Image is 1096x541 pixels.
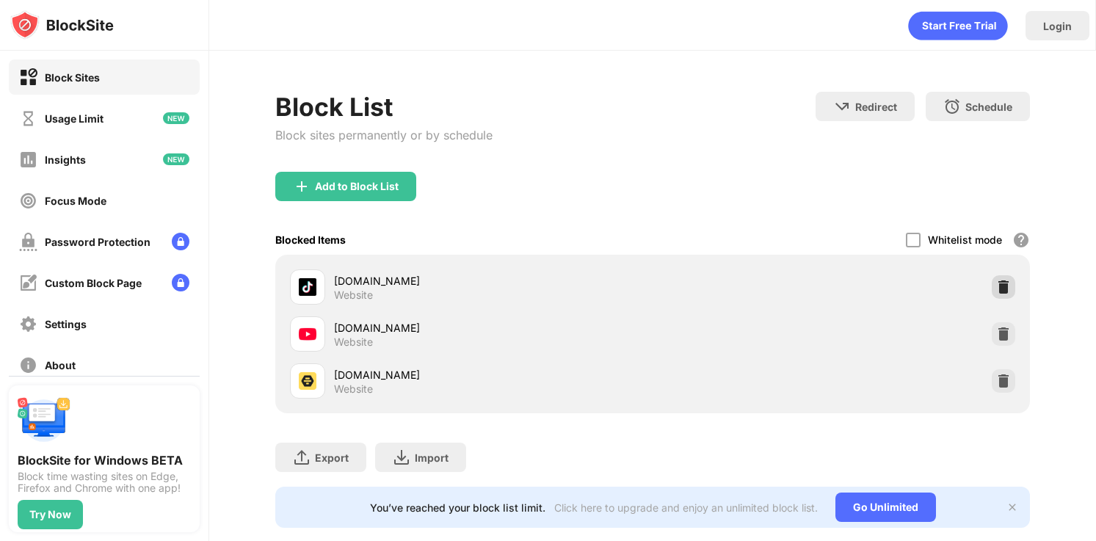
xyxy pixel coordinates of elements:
[855,101,897,113] div: Redirect
[315,181,399,192] div: Add to Block List
[19,150,37,169] img: insights-off.svg
[19,192,37,210] img: focus-off.svg
[334,273,653,288] div: [DOMAIN_NAME]
[18,453,191,468] div: BlockSite for Windows BETA
[908,11,1008,40] div: animation
[45,112,104,125] div: Usage Limit
[334,335,373,349] div: Website
[299,278,316,296] img: favicons
[275,128,493,142] div: Block sites permanently or by schedule
[275,92,493,122] div: Block List
[299,372,316,390] img: favicons
[45,71,100,84] div: Block Sites
[19,274,37,292] img: customize-block-page-off.svg
[45,277,142,289] div: Custom Block Page
[299,325,316,343] img: favicons
[1043,20,1072,32] div: Login
[928,233,1002,246] div: Whitelist mode
[334,367,653,382] div: [DOMAIN_NAME]
[965,101,1012,113] div: Schedule
[172,274,189,291] img: lock-menu.svg
[275,233,346,246] div: Blocked Items
[334,288,373,302] div: Website
[10,10,114,40] img: logo-blocksite.svg
[19,356,37,374] img: about-off.svg
[19,68,37,87] img: block-on.svg
[18,394,70,447] img: push-desktop.svg
[45,236,150,248] div: Password Protection
[19,315,37,333] img: settings-off.svg
[334,320,653,335] div: [DOMAIN_NAME]
[18,471,191,494] div: Block time wasting sites on Edge, Firefox and Chrome with one app!
[163,112,189,124] img: new-icon.svg
[19,233,37,251] img: password-protection-off.svg
[370,501,545,514] div: You’ve reached your block list limit.
[29,509,71,520] div: Try Now
[45,153,86,166] div: Insights
[172,233,189,250] img: lock-menu.svg
[163,153,189,165] img: new-icon.svg
[45,359,76,371] div: About
[315,451,349,464] div: Export
[415,451,449,464] div: Import
[1006,501,1018,513] img: x-button.svg
[45,195,106,207] div: Focus Mode
[554,501,818,514] div: Click here to upgrade and enjoy an unlimited block list.
[334,382,373,396] div: Website
[835,493,936,522] div: Go Unlimited
[19,109,37,128] img: time-usage-off.svg
[45,318,87,330] div: Settings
